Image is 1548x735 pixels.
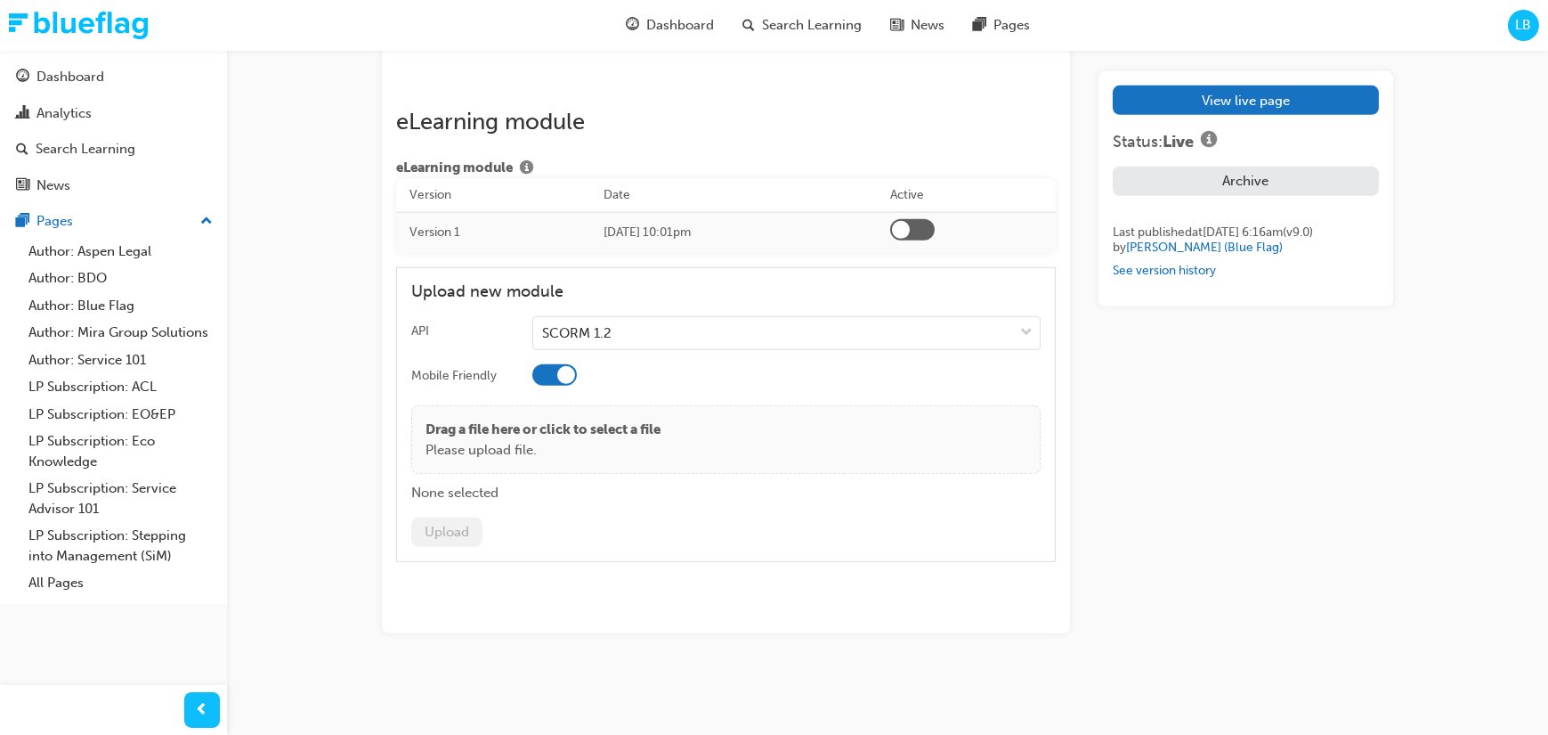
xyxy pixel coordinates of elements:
[21,475,220,522] a: LP Subscription: Service Advisor 101
[742,14,755,37] span: search-icon
[7,169,220,202] a: News
[21,522,220,569] a: LP Subscription: Stepping into Management (SiM)
[7,57,220,205] button: DashboardAnalyticsSearch LearningNews
[1126,240,1283,255] a: [PERSON_NAME] (Blue Flag)
[7,97,220,130] a: Analytics
[520,161,533,177] span: info-icon
[21,428,220,475] a: LP Subscription: Eco Knowledge
[7,205,220,238] button: Pages
[1163,132,1194,151] span: Live
[1113,225,1379,241] div: Last published at [DATE] 6:16am (v 9 . 0 )
[16,142,28,158] span: search-icon
[16,214,29,230] span: pages-icon
[21,292,220,320] a: Author: Blue Flag
[411,405,1041,474] div: Drag a file here or click to select a filePlease upload file.
[16,178,29,194] span: news-icon
[36,67,104,87] div: Dashboard
[513,158,540,180] button: Show info
[1113,129,1379,152] div: Status:
[728,7,876,44] a: search-iconSearch Learning
[590,179,876,212] th: Date
[21,238,220,265] a: Author: Aspen Legal
[200,210,213,233] span: up-icon
[626,14,639,37] span: guage-icon
[411,282,1041,302] h4: Upload new module
[973,14,986,37] span: pages-icon
[7,61,220,94] a: Dashboard
[646,15,714,36] span: Dashboard
[396,108,1056,136] h2: eLearning module
[396,158,513,180] span: eLearning module
[396,212,590,253] td: Version 1
[762,15,862,36] span: Search Learning
[21,401,220,429] a: LP Subscription: EO&EP
[890,14,904,37] span: news-icon
[21,373,220,401] a: LP Subscription: ACL
[1113,167,1379,196] button: Archive
[36,211,73,232] div: Pages
[425,440,661,461] p: Please upload file.
[16,69,29,86] span: guage-icon
[36,139,135,159] div: Search Learning
[7,133,220,166] a: Search Learning
[411,485,498,501] span: None selected
[1508,10,1539,41] button: LB
[36,103,92,124] div: Analytics
[1201,132,1217,151] span: info-icon
[1113,86,1379,115] a: View live page
[21,569,220,597] a: All Pages
[1194,129,1224,152] button: Show info
[911,15,944,36] span: News
[21,265,220,292] a: Author: BDO
[396,179,590,212] th: Version
[1113,263,1216,278] a: See version history
[590,212,876,253] td: [DATE] 10:01pm
[411,518,482,547] button: Upload
[612,7,728,44] a: guage-iconDashboard
[1113,240,1379,256] div: by
[36,176,70,196] div: News
[196,699,209,722] span: prev-icon
[425,420,661,440] p: Drag a file here or click to select a file
[1515,15,1531,36] span: LB
[411,323,429,340] div: API
[877,179,1056,212] th: Active
[876,7,959,44] a: news-iconNews
[993,15,1030,36] span: Pages
[959,7,1044,44] a: pages-iconPages
[21,347,220,374] a: Author: Service 101
[542,323,612,344] div: SCORM 1.2
[9,12,148,39] img: Trak
[21,319,220,347] a: Author: Mira Group Solutions
[411,367,497,385] div: Mobile Friendly
[1020,322,1033,345] span: down-icon
[16,106,29,122] span: chart-icon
